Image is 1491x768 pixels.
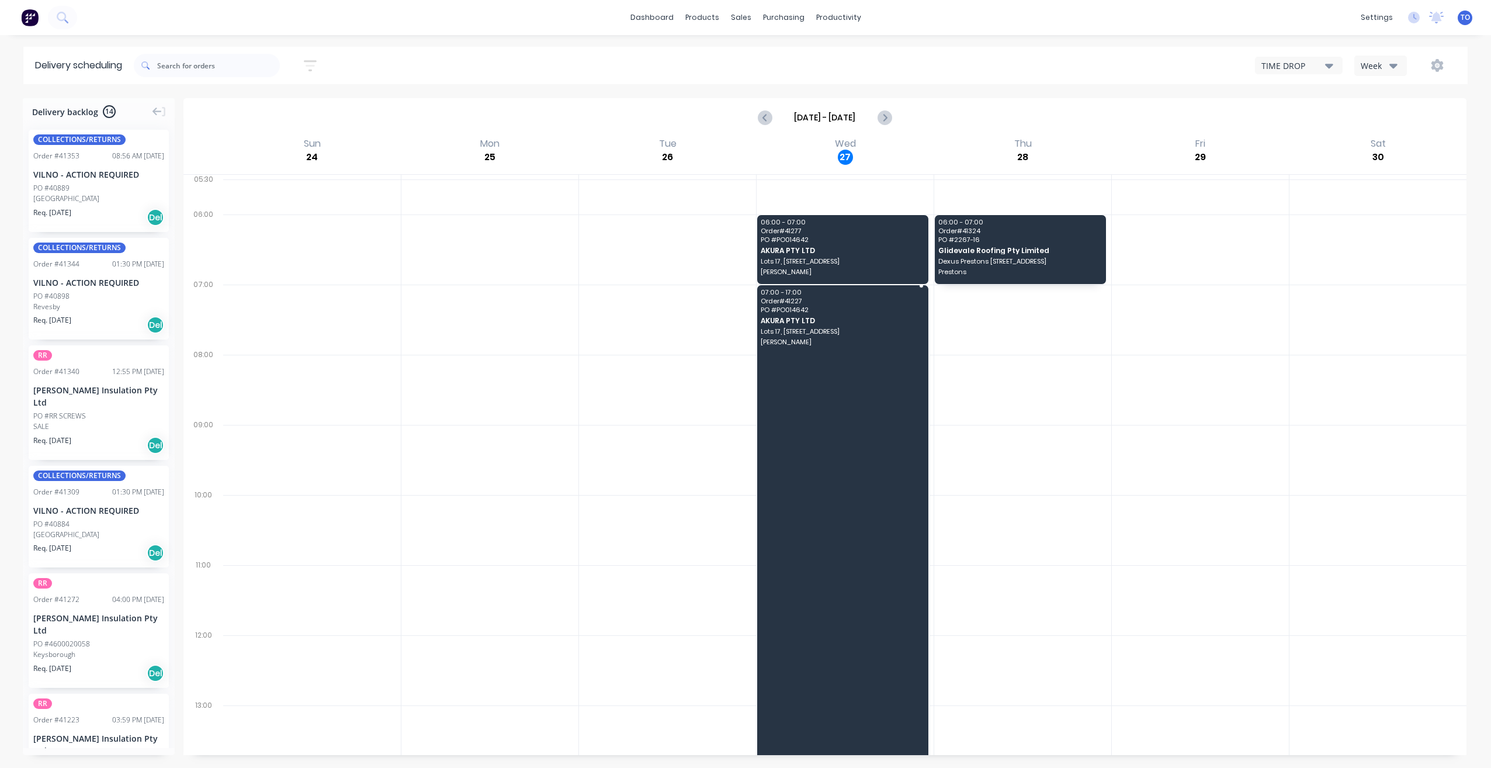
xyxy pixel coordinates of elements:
span: RR [33,578,52,589]
div: 25 [483,150,498,165]
div: 01:30 PM [DATE] [112,259,164,269]
div: 07:00 [183,278,223,348]
div: 12:00 [183,628,223,698]
div: 03:59 PM [DATE] [112,715,164,725]
span: Req. [DATE] [33,315,71,326]
span: RR [33,698,52,709]
img: Factory [21,9,39,26]
span: COLLECTIONS/RETURNS [33,471,126,481]
div: 28 [1015,150,1031,165]
div: Order # 41340 [33,366,79,377]
div: Keysborough [33,649,164,660]
div: 08:56 AM [DATE] [112,151,164,161]
span: COLLECTIONS/RETURNS [33,134,126,145]
span: Req. [DATE] [33,435,71,446]
div: [PERSON_NAME] Insulation Pty Ltd [33,732,164,757]
span: PO # 2267-16 [938,236,1101,243]
div: 24 [304,150,320,165]
div: Sun [300,138,324,150]
a: dashboard [625,9,679,26]
span: Req. [DATE] [33,663,71,674]
div: Order # 41272 [33,594,79,605]
div: PO #RR SCREWS [33,411,86,421]
div: PO #40898 [33,291,70,302]
div: productivity [810,9,867,26]
div: 08:00 [183,348,223,418]
div: TIME DROP [1261,60,1325,72]
span: PO # PO014642 [761,236,924,243]
span: Prestons [938,268,1101,275]
span: Req. [DATE] [33,543,71,553]
span: 07:00 - 17:00 [761,289,924,296]
div: PO #4600020058 [33,639,90,649]
span: [PERSON_NAME] [761,338,924,345]
span: Order # 41324 [938,227,1101,234]
div: Sat [1367,138,1389,150]
span: Glidevale Roofing Pty Limited [938,247,1101,254]
div: Thu [1011,138,1035,150]
div: 12:55 PM [DATE] [112,366,164,377]
span: Delivery backlog [32,106,98,118]
div: [GEOGRAPHIC_DATA] [33,530,164,540]
div: Del [147,437,164,454]
div: 04:00 PM [DATE] [112,594,164,605]
div: Del [147,665,164,682]
div: Order # 41309 [33,487,79,497]
div: 30 [1371,150,1386,165]
span: Lots 17, [STREET_ADDRESS] [761,328,924,335]
span: 14 [103,105,116,118]
button: Week [1354,56,1407,76]
span: Dexus Prestons [STREET_ADDRESS] [938,258,1101,265]
div: Delivery scheduling [23,47,134,84]
div: Week [1361,60,1395,72]
span: Lots 17, [STREET_ADDRESS] [761,258,924,265]
span: Req. [DATE] [33,207,71,218]
span: COLLECTIONS/RETURNS [33,243,126,253]
span: 06:00 - 07:00 [761,219,924,226]
div: Order # 41353 [33,151,79,161]
span: Order # 41277 [761,227,924,234]
div: sales [725,9,757,26]
div: 26 [660,150,675,165]
div: [GEOGRAPHIC_DATA] [33,193,164,204]
div: 06:00 [183,207,223,278]
div: 01:30 PM [DATE] [112,487,164,497]
span: RR [33,350,52,361]
div: 09:00 [183,418,223,488]
div: VILNO - ACTION REQUIRED [33,168,164,181]
div: Del [147,209,164,226]
div: Del [147,316,164,334]
div: Fri [1192,138,1209,150]
div: 05:30 [183,172,223,207]
div: Tue [656,138,680,150]
span: Order # 41227 [761,297,924,305]
div: 11:00 [183,558,223,628]
div: PO #40884 [33,519,70,530]
div: PO #40889 [33,183,70,193]
input: Search for orders [157,54,280,77]
div: 10:00 [183,488,223,558]
div: SALE [33,421,164,432]
div: VILNO - ACTION REQUIRED [33,504,164,517]
div: settings [1355,9,1399,26]
div: [PERSON_NAME] Insulation Pty Ltd [33,384,164,409]
div: Mon [477,138,503,150]
div: Revesby [33,302,164,312]
div: VILNO - ACTION REQUIRED [33,276,164,289]
div: Del [147,544,164,562]
div: Order # 41223 [33,715,79,725]
span: AKURA PTY LTD [761,247,924,254]
div: 29 [1193,150,1208,165]
button: TIME DROP [1255,57,1343,74]
div: purchasing [757,9,810,26]
span: AKURA PTY LTD [761,317,924,324]
div: Wed [831,138,859,150]
span: TO [1461,12,1470,23]
div: 27 [838,150,853,165]
div: products [679,9,725,26]
span: [PERSON_NAME] [761,268,924,275]
span: PO # PO014642 [761,306,924,313]
span: 06:00 - 07:00 [938,219,1101,226]
div: Order # 41344 [33,259,79,269]
div: [PERSON_NAME] Insulation Pty Ltd [33,612,164,636]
